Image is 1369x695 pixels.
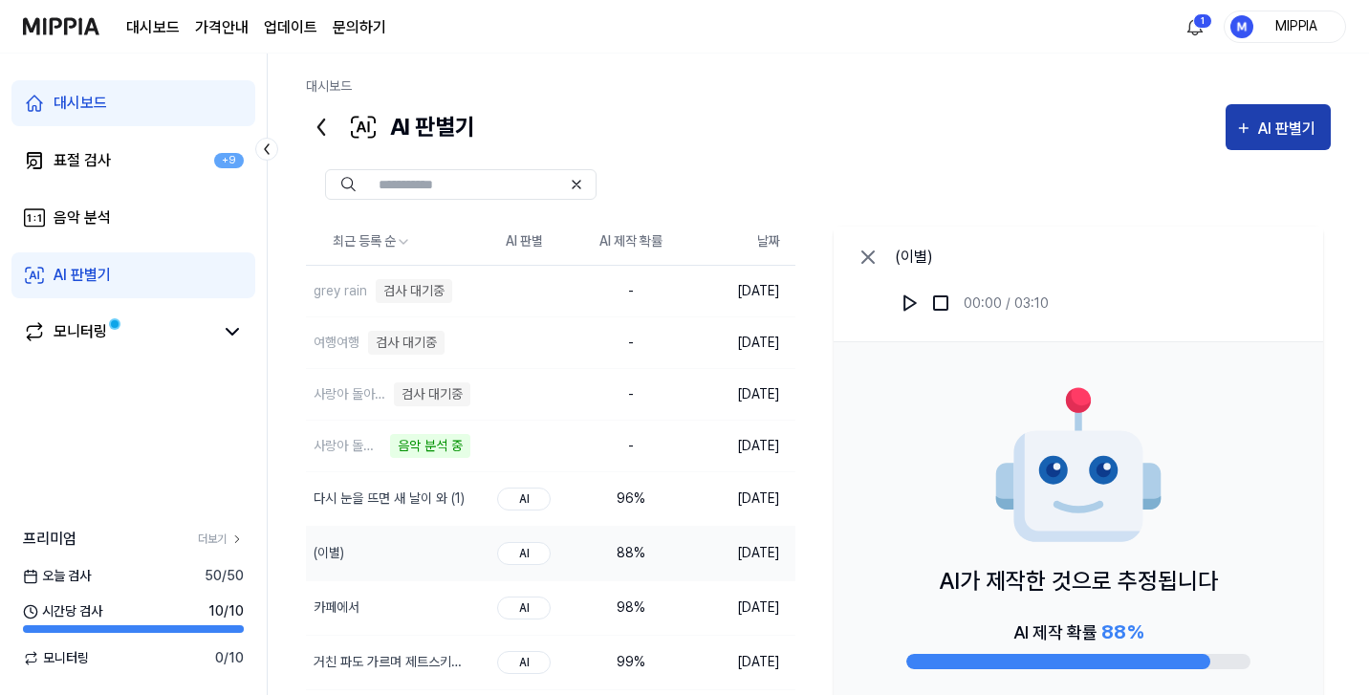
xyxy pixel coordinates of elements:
[684,420,795,471] td: [DATE]
[895,246,1049,269] div: (이별)
[1013,618,1143,646] div: AI 제작 확률
[126,16,180,39] a: 대시보드
[215,648,244,668] span: 0 / 10
[577,368,684,420] td: -
[577,316,684,368] td: -
[939,564,1218,598] p: AI가 제작한 것으로 추정됩니다
[23,601,102,621] span: 시간당 검사
[23,528,76,551] span: 프리미엄
[684,580,795,635] td: [DATE]
[577,219,684,265] th: AI 제작 확률
[390,434,470,458] div: 음악 분석 중
[333,16,386,39] a: 문의하기
[11,138,255,184] a: 표절 검사+9
[1101,620,1143,643] span: 88 %
[195,16,249,39] button: 가격안내
[368,331,445,355] div: 검사 대기중
[1226,104,1331,150] button: AI 판별기
[314,436,381,456] div: 사랑아 돌아와 (3)
[54,320,107,343] div: 모니터링
[593,543,669,563] div: 88 %
[901,293,920,313] img: play
[54,264,111,287] div: AI 판별기
[23,648,89,668] span: 모니터링
[11,195,255,241] a: 음악 분석
[314,543,344,563] div: (이별)
[684,471,795,526] td: [DATE]
[1184,15,1206,38] img: 알림
[684,368,795,420] td: [DATE]
[684,316,795,368] td: [DATE]
[314,489,465,509] div: 다시 눈을 뜨면 새 날이 와 (1)
[54,206,111,229] div: 음악 분석
[497,597,551,619] div: AI
[470,219,577,265] th: AI 판별
[577,420,684,471] td: -
[1230,15,1253,38] img: profile
[376,279,452,303] div: 검사 대기중
[314,384,385,404] div: 사랑아 돌아와 (3)
[684,526,795,580] td: [DATE]
[54,92,107,115] div: 대시보드
[394,382,470,406] div: 검사 대기중
[314,652,467,672] div: 거친 파도 가르며 제트스키를 타고,
[577,265,684,316] td: -
[497,542,551,565] div: AI
[1193,13,1212,29] div: 1
[684,219,795,265] th: 날짜
[931,293,950,313] img: stop
[497,488,551,510] div: AI
[314,597,359,618] div: 카페에서
[992,380,1164,553] img: AI
[593,597,669,618] div: 98 %
[314,281,367,301] div: grey rain
[23,320,213,343] a: 모니터링
[341,177,356,192] img: Search
[1180,11,1210,42] button: 알림1
[314,333,359,353] div: 여행여행
[593,652,669,672] div: 99 %
[964,293,1049,314] div: 00:00 / 03:10
[1224,11,1346,43] button: profileMIPPIA
[1258,117,1321,141] div: AI 판별기
[264,16,317,39] a: 업데이트
[306,78,352,94] a: 대시보드
[1259,15,1334,36] div: MIPPIA
[593,489,669,509] div: 96 %
[11,80,255,126] a: 대시보드
[11,252,255,298] a: AI 판별기
[198,531,244,548] a: 더보기
[684,265,795,316] td: [DATE]
[684,635,795,689] td: [DATE]
[23,566,91,586] span: 오늘 검사
[497,651,551,674] div: AI
[208,601,244,621] span: 10 / 10
[54,149,111,172] div: 표절 검사
[214,153,244,169] div: +9
[306,104,475,150] div: AI 판별기
[205,566,244,586] span: 50 / 50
